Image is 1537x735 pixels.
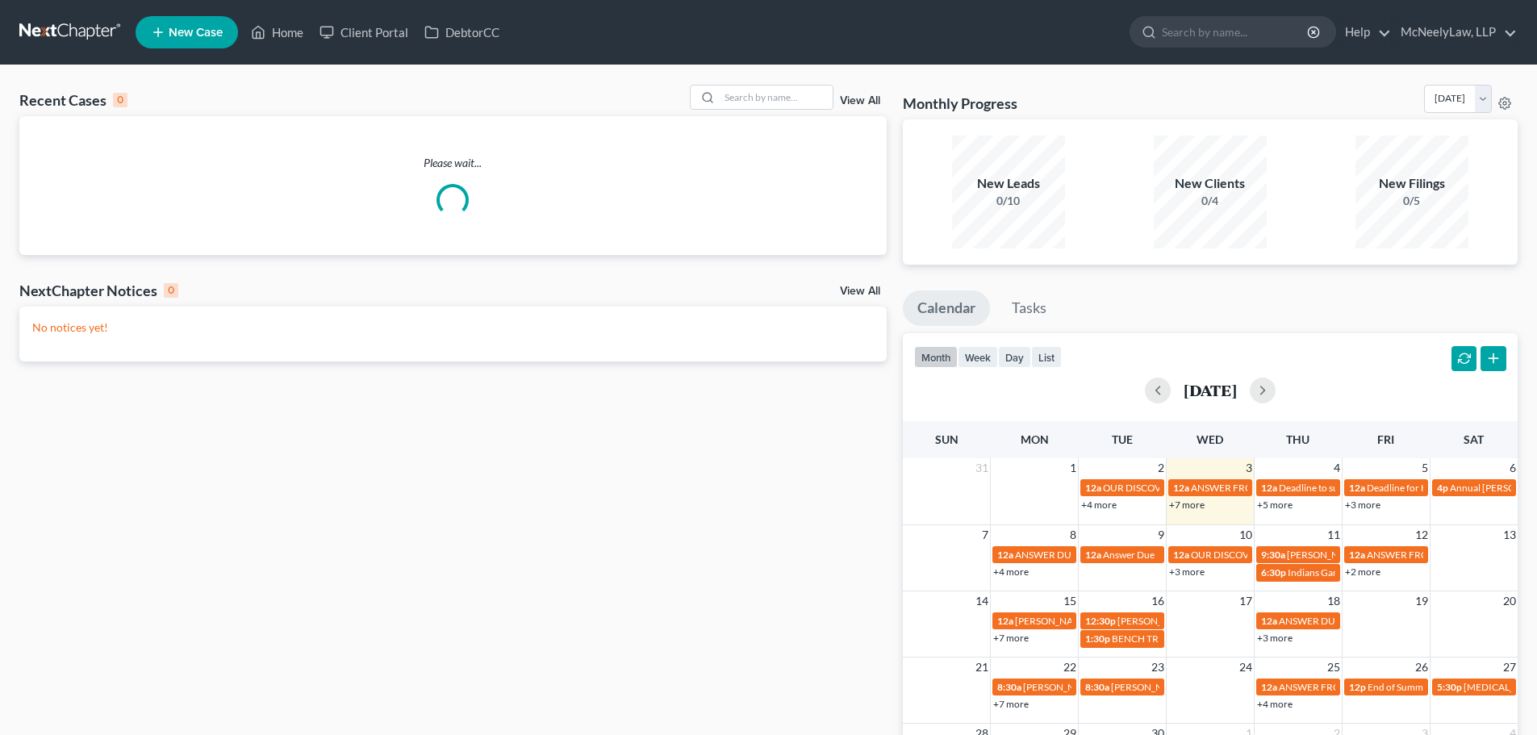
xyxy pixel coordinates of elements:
span: [PERSON_NAME]- Mediation [1287,549,1411,561]
span: [PERSON_NAME]- Jury Trial [1111,681,1230,693]
button: list [1031,346,1062,368]
a: +7 more [1169,499,1205,511]
span: 12a [1173,482,1189,494]
span: 31 [974,458,990,478]
span: 7 [980,525,990,545]
span: 1:30p [1085,633,1110,645]
div: 0 [164,283,178,298]
span: [PERSON_NAME]- 9th monthly payment due [1015,615,1204,627]
span: 10 [1238,525,1254,545]
span: New Case [169,27,223,39]
span: 12a [1085,482,1101,494]
span: Tue [1112,432,1133,446]
span: 15 [1062,591,1078,611]
div: New Filings [1355,174,1468,193]
span: 24 [1238,658,1254,677]
span: 9 [1156,525,1166,545]
span: 12a [1261,482,1277,494]
div: 0/4 [1154,193,1267,209]
span: OUR DISCOVERY RESPONSES DUE [DATE] [1103,482,1287,494]
span: 23 [1150,658,1166,677]
p: Please wait... [19,155,887,171]
span: Sat [1464,432,1484,446]
span: ANSWER DUE FROM DEFENDANTS [DATE] [1279,615,1468,627]
span: 26 [1414,658,1430,677]
a: +4 more [1081,499,1117,511]
span: 12a [1173,549,1189,561]
span: Answer Due [1103,549,1155,561]
span: 12p [1349,681,1366,693]
span: 5:30p [1437,681,1462,693]
span: 20 [1501,591,1518,611]
div: 0/10 [952,193,1065,209]
a: +7 more [993,698,1029,710]
span: 9:30a [1261,549,1285,561]
a: DebtorCC [416,18,507,47]
span: 16 [1150,591,1166,611]
a: +2 more [1345,566,1380,578]
span: 4p [1437,482,1448,494]
div: 0 [113,93,127,107]
span: 12a [1349,482,1365,494]
span: Deadline to submit mediation submissions [1279,482,1456,494]
span: OUR DISCOVERY RESPONSES DUE [DATE] [1191,549,1375,561]
span: Wed [1197,432,1223,446]
h2: [DATE] [1184,382,1237,399]
a: View All [840,95,880,106]
div: Recent Cases [19,90,127,110]
a: Client Portal [311,18,416,47]
button: week [958,346,998,368]
span: 3 [1244,458,1254,478]
span: [PERSON_NAME]- Jury Trial [1023,681,1142,693]
a: McNeelyLaw, LLP [1393,18,1517,47]
span: 19 [1414,591,1430,611]
span: 12a [997,615,1013,627]
span: Mon [1021,432,1049,446]
a: +4 more [1257,698,1293,710]
span: 8:30a [997,681,1021,693]
span: End of Summer Cookout [1368,681,1471,693]
span: Sun [935,432,959,446]
input: Search by name... [720,86,833,109]
span: 12a [1085,549,1101,561]
span: 11 [1326,525,1342,545]
input: Search by name... [1162,17,1309,47]
span: 12a [1261,615,1277,627]
a: Help [1337,18,1391,47]
span: [PERSON_NAME] Small Claims [1117,615,1247,627]
span: Indians Game [1288,566,1346,578]
span: 12 [1414,525,1430,545]
span: 2 [1156,458,1166,478]
button: month [914,346,958,368]
span: 18 [1326,591,1342,611]
h3: Monthly Progress [903,94,1017,113]
span: 1 [1068,458,1078,478]
p: No notices yet! [32,319,874,336]
div: New Leads [952,174,1065,193]
span: 21 [974,658,990,677]
a: Tasks [997,290,1061,326]
span: 12a [1261,681,1277,693]
a: +5 more [1257,499,1293,511]
span: 25 [1326,658,1342,677]
span: 8:30a [1085,681,1109,693]
a: +4 more [993,566,1029,578]
div: NextChapter Notices [19,281,178,300]
span: 22 [1062,658,1078,677]
a: View All [840,286,880,297]
span: 27 [1501,658,1518,677]
span: 5 [1420,458,1430,478]
span: 12a [1349,549,1365,561]
div: New Clients [1154,174,1267,193]
a: +3 more [1345,499,1380,511]
a: Calendar [903,290,990,326]
span: Fri [1377,432,1394,446]
a: +3 more [1169,566,1205,578]
span: 14 [974,591,990,611]
span: 17 [1238,591,1254,611]
button: day [998,346,1031,368]
div: 0/5 [1355,193,1468,209]
span: 8 [1068,525,1078,545]
span: 12:30p [1085,615,1116,627]
span: 12a [997,549,1013,561]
